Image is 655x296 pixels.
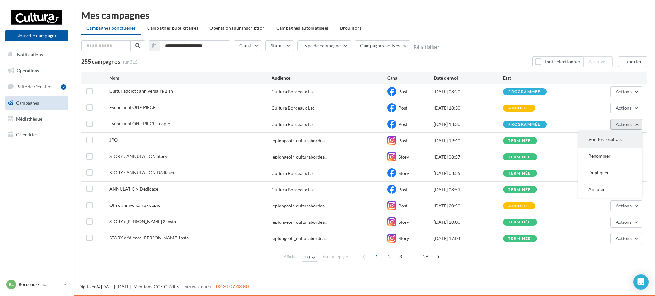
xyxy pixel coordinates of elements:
[408,252,418,262] span: ...
[109,202,160,208] span: Offre anniversaire - copie
[133,284,152,289] a: Mentions
[508,90,540,94] div: programmée
[610,200,642,211] button: Actions
[399,121,407,127] span: Post
[4,64,70,77] a: Opérations
[17,52,43,57] span: Notifications
[399,203,407,208] span: Post
[109,186,158,191] span: ANNULATION Dédicace
[360,43,400,48] span: Campagnes actives
[265,40,294,51] button: Statut
[234,40,262,51] button: Canal
[434,137,503,144] div: [DATE] 19:40
[421,252,431,262] span: 26
[78,284,97,289] a: Digitaleo
[4,80,70,93] a: Boîte de réception2
[434,75,503,81] div: Date d'envoi
[19,281,61,288] p: Bordeaux-Lac
[399,236,409,241] span: Story
[16,116,42,121] span: Médiathèque
[399,105,407,111] span: Post
[434,121,503,128] div: [DATE] 18:30
[81,58,120,65] span: 255 campagnes
[508,204,529,208] div: annulée
[508,188,531,192] div: terminée
[272,219,327,225] span: leplongeoir_culturabordea...
[154,284,162,289] a: CGS
[532,56,583,67] button: Tout sélectionner
[616,219,632,225] span: Actions
[4,48,67,61] button: Notifications
[372,252,382,262] span: 1
[5,30,68,41] button: Nouvelle campagne
[434,170,503,176] div: [DATE] 08:55
[616,105,632,111] span: Actions
[216,283,249,289] span: 02 30 07 43 80
[209,25,265,31] span: Operations sur inscription
[16,132,37,137] span: Calendrier
[109,121,170,126] span: Evenement ONE PIECE - copie
[272,121,315,128] div: Cultura Bordeaux Lac
[355,40,410,51] button: Campagnes actives
[616,236,632,241] span: Actions
[302,253,318,262] button: 10
[399,219,409,225] span: Story
[4,128,70,141] a: Calendrier
[272,105,315,111] div: Cultura Bordeaux Lac
[297,40,351,51] button: Type de campagne
[616,203,632,208] span: Actions
[633,274,649,290] div: Open Intercom Messenger
[610,233,642,244] button: Actions
[384,252,394,262] span: 2
[321,254,348,260] span: résultats/page
[109,170,175,175] span: STORY : ANNULATION Dédicace
[578,131,642,148] button: Voir les résultats
[109,75,272,81] div: Nom
[109,105,155,110] span: Evenement ONE PIECE
[272,154,327,160] span: leplongeoir_culturabordea...
[109,137,118,143] span: JPO
[434,203,503,209] div: [DATE] 20:50
[61,84,66,90] div: 2
[276,25,329,31] span: Campagnes automatisées
[578,164,642,181] button: Dupliquer
[109,219,176,224] span: STORY : claire mcgowan 2 insta
[272,203,327,209] span: leplongeoir_culturabordea...
[272,89,315,95] div: Cultura Bordeaux Lac
[508,106,529,110] div: annulée
[284,254,298,260] span: Afficher
[434,89,503,95] div: [DATE] 08:20
[185,283,213,289] span: Service client
[616,121,632,127] span: Actions
[164,284,179,289] a: Crédits
[434,186,503,193] div: [DATE] 08:51
[434,154,503,160] div: [DATE] 08:57
[508,220,531,224] div: terminée
[578,181,642,198] button: Annuler
[17,68,39,73] span: Opérations
[5,278,68,291] a: BL Bordeaux-Lac
[434,219,503,225] div: [DATE] 20:00
[610,217,642,228] button: Actions
[399,154,409,160] span: Story
[399,187,407,192] span: Post
[508,139,531,143] div: terminée
[610,119,642,130] button: Actions
[109,88,173,94] span: Cultur'addict : anniversaire 1 an
[399,170,409,176] span: Story
[272,137,327,144] span: leplongeoir_culturabordea...
[583,56,613,67] button: Archiver
[578,148,642,164] button: Renommer
[618,56,647,67] button: Exporter
[272,186,315,193] div: Cultura Bordeaux Lac
[272,170,315,176] div: Cultura Bordeaux Lac
[16,84,53,89] span: Boîte de réception
[4,96,70,110] a: Campagnes
[399,138,407,143] span: Post
[396,252,406,262] span: 3
[508,171,531,175] div: terminée
[78,284,249,289] span: © [DATE]-[DATE] - - -
[414,44,439,50] button: Réinitialiser
[610,86,642,97] button: Actions
[16,100,39,105] span: Campagnes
